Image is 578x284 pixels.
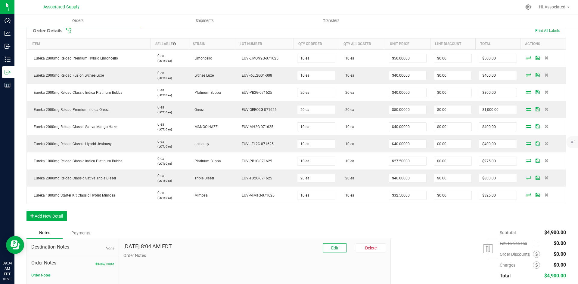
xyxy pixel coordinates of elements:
[297,88,335,97] input: 0
[521,38,566,50] th: Actions
[533,73,542,77] span: Save Order Detail
[342,176,354,180] span: 20 ea
[389,105,426,114] input: 0
[95,261,114,267] button: New Note
[533,159,542,162] span: Save Order Detail
[191,73,214,78] span: Lychee Luxe
[479,157,517,165] input: 0
[533,193,542,197] span: Save Order Detail
[554,262,566,268] span: $0.00
[154,93,185,97] p: (LOT: 0 ea)
[5,82,11,88] inline-svg: Reports
[479,54,517,63] input: 0
[479,105,517,114] input: 0
[479,71,517,80] input: 0
[191,108,204,112] span: Oreoz
[389,191,426,200] input: 0
[141,14,268,27] a: Shipments
[297,140,335,148] input: 0
[479,123,517,131] input: 0
[31,142,112,146] span: Eureka 2000mg Reload Classic Hybrid Jealousy
[31,273,51,278] button: Order Notes
[479,174,517,182] input: 0
[191,142,209,146] span: Jealousy
[31,243,114,251] span: Destination Notes
[389,123,426,131] input: 0
[533,56,542,60] span: Save Order Detail
[342,142,354,146] span: 10 ea
[3,261,12,277] p: 09:34 AM EDT
[154,54,164,58] span: 0 ea
[389,140,426,148] input: 0
[533,107,542,111] span: Save Order Detail
[342,73,354,78] span: 10 ea
[479,191,517,200] input: 0
[123,243,172,249] h4: [DATE] 8:04 AM EDT
[534,240,542,248] span: Calculate excise tax
[154,174,164,178] span: 0 ea
[342,56,354,60] span: 10 ea
[239,142,274,146] span: EUV-JEL2G-071625
[533,90,542,94] span: Save Order Detail
[239,176,272,180] span: EUV-TD2G-071625
[297,174,335,182] input: 0
[5,69,11,75] inline-svg: Outbound
[154,105,164,109] span: 0 ea
[31,73,104,78] span: Eureka 2000mg Reload Fusion Lychee Luxe
[239,159,272,163] span: EUV-PB1G-071625
[33,28,62,33] h1: Order Details
[342,193,354,197] span: 10 ea
[339,38,385,50] th: Qty Allocated
[434,157,471,165] input: 0
[533,176,542,179] span: Save Order Detail
[389,157,426,165] input: 0
[191,125,218,129] span: MANGO HAZE
[475,38,521,50] th: Total
[154,88,164,92] span: 0 ea
[154,144,185,149] p: (LOT: 0 ea)
[542,193,551,197] span: Delete Order Detail
[31,90,123,95] span: Eureka 2000mg Reload Classic Indica Platinum Bubba
[64,18,92,23] span: Orders
[239,56,278,60] span: EUV-LIMON2G-071625
[239,73,272,78] span: EUV-R-LL2G01-008
[154,139,164,144] span: 0 ea
[554,251,566,257] span: $0.00
[297,123,335,131] input: 0
[542,124,551,128] span: Delete Order Detail
[479,88,517,97] input: 0
[430,38,475,50] th: Line Discount
[533,142,542,145] span: Save Order Detail
[31,259,114,267] span: Order Notes
[6,236,24,254] iframe: Resource center
[239,193,275,197] span: EUV-MIM1G-071625
[554,240,566,246] span: $0.00
[542,159,551,162] span: Delete Order Detail
[27,38,151,50] th: Item
[434,191,471,200] input: 0
[239,90,272,95] span: EUV-PB2G-071625
[389,88,426,97] input: 0
[389,174,426,182] input: 0
[331,246,338,250] span: Edit
[31,159,123,163] span: Eureka 1000mg Reload Classic Indica Platinum Bubba
[154,71,164,75] span: 0 ea
[542,56,551,60] span: Delete Order Detail
[500,252,533,257] span: Order Discounts
[542,176,551,179] span: Delete Order Detail
[389,71,426,80] input: 0
[151,38,188,50] th: Sellable
[154,196,185,200] p: (LOT: 0 ea)
[544,273,566,279] span: $4,900.00
[542,142,551,145] span: Delete Order Detail
[342,90,354,95] span: 20 ea
[500,230,516,235] span: Subtotal
[294,38,339,50] th: Qty Ordered
[191,90,221,95] span: Platinum Bubba
[434,105,471,114] input: 0
[389,54,426,63] input: 0
[235,38,294,50] th: Lot Number
[434,123,471,131] input: 0
[500,273,511,279] span: Total
[154,110,185,115] p: (LOT: 0 ea)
